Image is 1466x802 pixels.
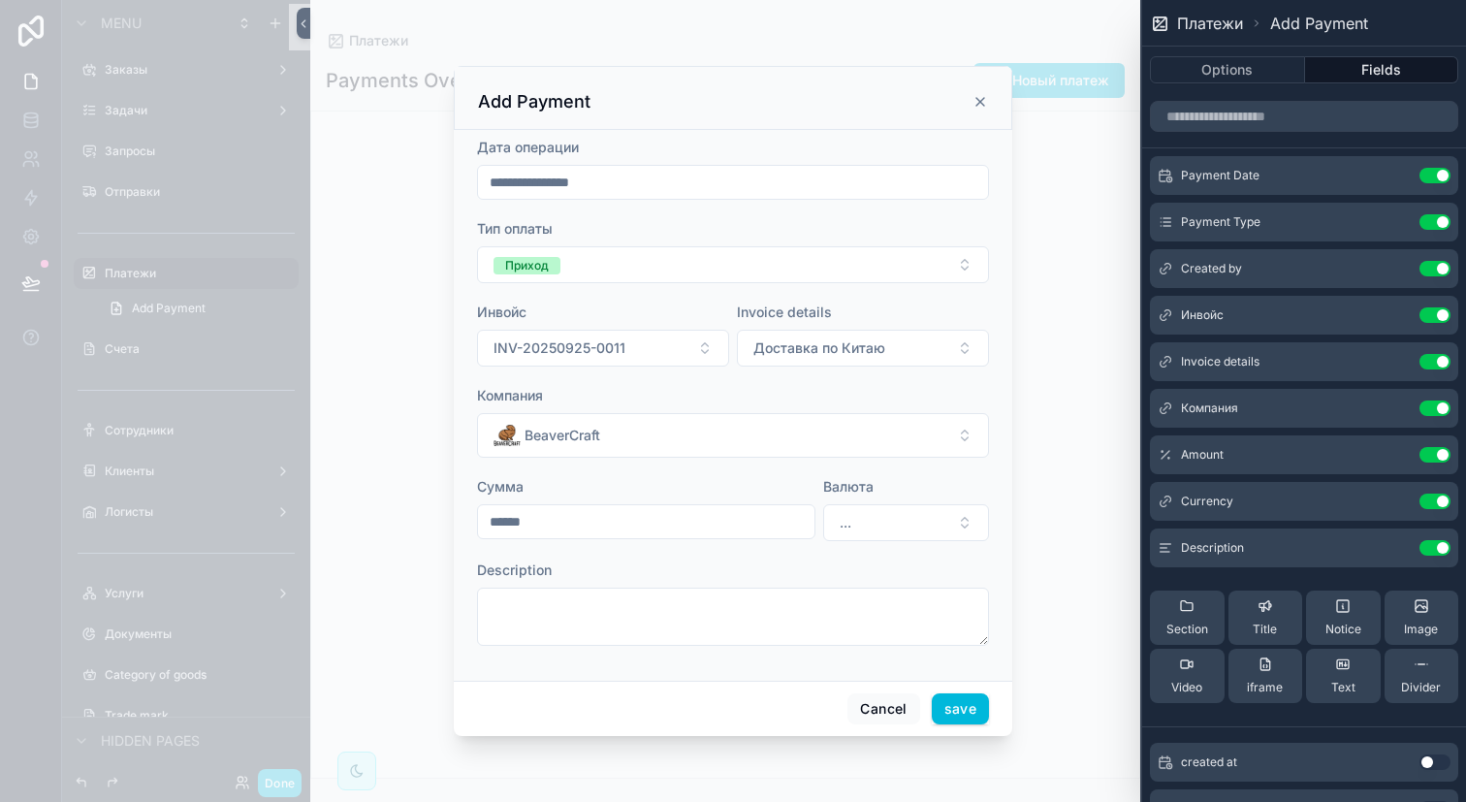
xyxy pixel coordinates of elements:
button: Select Button [477,413,989,458]
button: Select Button [477,330,729,367]
span: Description [477,561,552,578]
span: Divider [1401,680,1441,695]
span: created at [1181,754,1237,770]
span: Компания [477,387,543,403]
h3: Add Payment [478,90,590,113]
span: Payment Type [1181,214,1260,230]
span: Title [1253,622,1277,637]
button: Text [1306,649,1381,703]
span: iframe [1247,680,1283,695]
span: INV-20250925-0011 [494,338,625,358]
span: Инвойс [1181,307,1224,323]
button: Title [1228,591,1303,645]
span: Image [1404,622,1438,637]
button: Options [1150,56,1305,83]
span: Section [1166,622,1208,637]
span: Currency [1181,494,1233,509]
button: Fields [1305,56,1459,83]
span: Description [1181,540,1244,556]
button: Select Button [823,504,989,541]
span: Тип оплаты [477,220,553,237]
span: Created by [1181,261,1242,276]
span: Компания [1181,401,1238,416]
button: Select Button [477,246,989,283]
span: Сумма [477,478,524,495]
span: Валюта [823,478,874,495]
span: Notice [1325,622,1361,637]
span: Invoice details [1181,354,1259,369]
span: Amount [1181,447,1224,463]
span: Платежи [1177,12,1243,35]
button: Notice [1306,591,1381,645]
button: Cancel [847,693,919,724]
span: Invoice details [737,304,832,320]
button: Image [1385,591,1459,645]
span: Text [1331,680,1355,695]
button: Select Button [737,330,989,367]
span: Video [1171,680,1202,695]
span: ... [840,513,851,532]
span: Доставка по Китаю [753,338,885,358]
button: Divider [1385,649,1459,703]
span: BeaverCraft [525,426,600,445]
span: Дата операции [477,139,579,155]
button: iframe [1228,649,1303,703]
div: Приход [505,257,549,274]
span: Инвойс [477,304,526,320]
button: save [932,693,989,724]
span: Add Payment [1270,12,1368,35]
button: Video [1150,649,1225,703]
button: Section [1150,591,1225,645]
span: Payment Date [1181,168,1259,183]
